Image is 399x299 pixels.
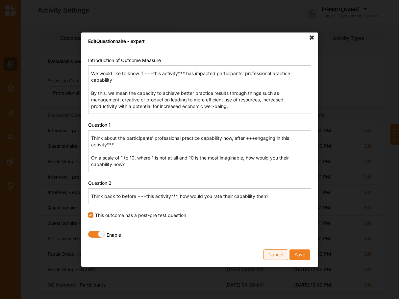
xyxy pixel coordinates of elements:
p: We would like to know if +++this activity*** has impacted participants' professional practice cap... [91,70,308,109]
label: Question 2 [88,180,112,186]
label: Question 1 [88,122,111,128]
button: Cancel [263,249,288,260]
label: Enable [107,232,121,239]
div: Editor editing area: main. Press Alt+0 for help. [88,188,311,204]
div: This outcome has a post-pre test question [88,212,311,218]
div: Edit Questionnaire - expert [81,32,318,50]
div: Editor editing area: main. Press Alt+0 for help. [88,130,311,172]
div: Editor editing area: main. Press Alt+0 for help. [88,66,311,114]
button: Save [289,249,310,260]
p: Think back to before +++this activity***, how would you rate their capability then? [91,193,308,200]
p: Think about the participants' professional practice capability now, after +++engaging in this act... [91,135,308,167]
label: Introduction of Outcome Measure [88,57,161,63]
